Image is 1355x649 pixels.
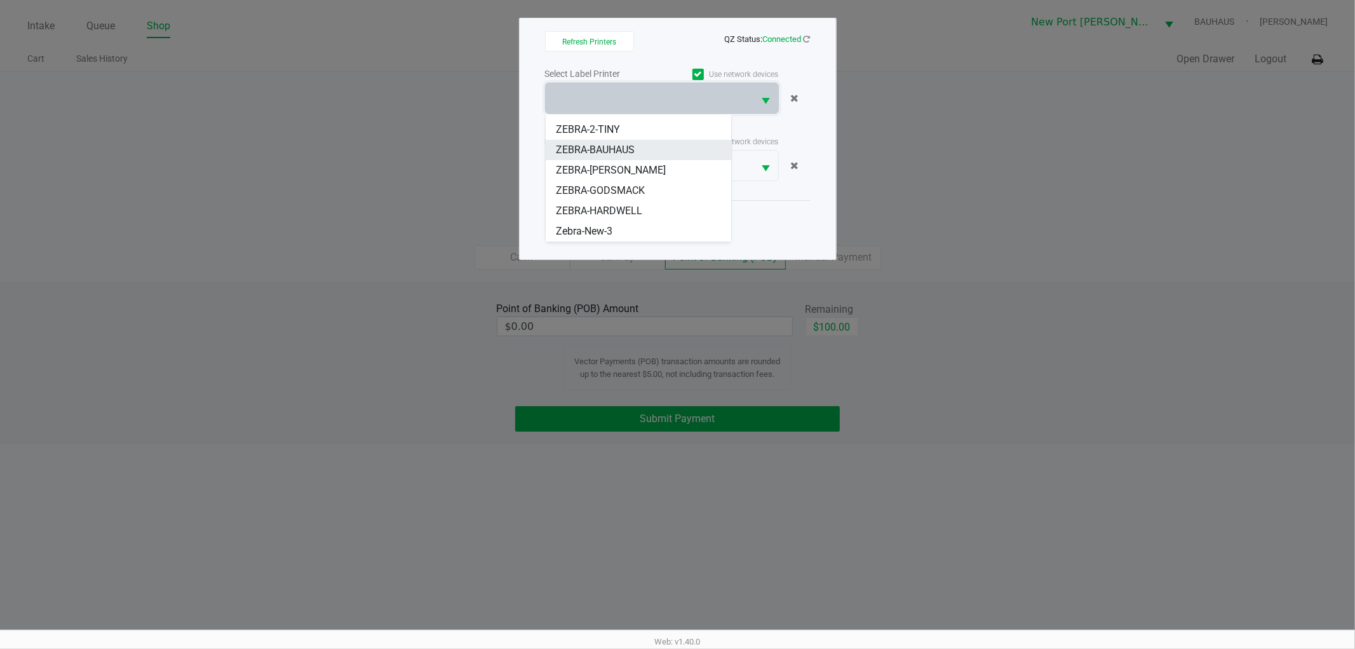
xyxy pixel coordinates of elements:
[725,34,811,44] span: QZ Status:
[754,83,778,113] button: Select
[662,69,779,80] label: Use network devices
[556,142,635,158] span: ZEBRA-BAUHAUS
[556,122,620,137] span: ZEBRA-2-TINY
[545,67,662,81] div: Select Label Printer
[556,183,645,198] span: ZEBRA-GODSMACK
[556,224,612,239] span: Zebra-New-3
[655,637,701,646] span: Web: v1.40.0
[556,163,666,178] span: ZEBRA-[PERSON_NAME]
[562,38,616,46] span: Refresh Printers
[556,203,642,219] span: ZEBRA-HARDWELL
[545,31,634,51] button: Refresh Printers
[763,34,802,44] span: Connected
